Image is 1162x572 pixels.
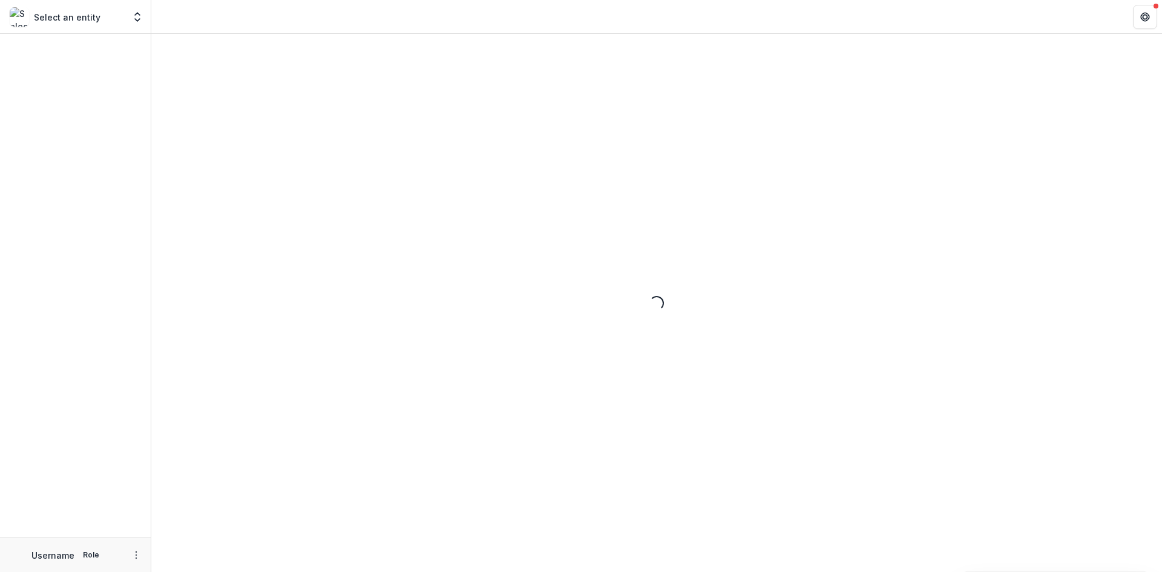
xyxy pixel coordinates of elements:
p: Role [79,550,103,560]
button: Open entity switcher [129,5,146,29]
img: Select an entity [10,7,29,27]
p: Username [31,549,74,562]
button: Get Help [1133,5,1157,29]
button: More [129,548,143,562]
p: Select an entity [34,11,100,24]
